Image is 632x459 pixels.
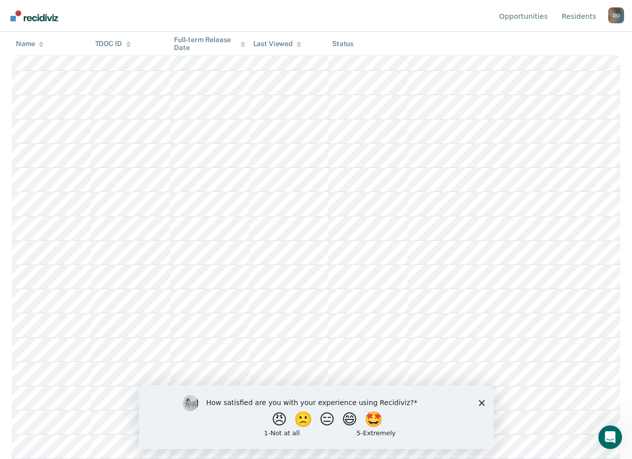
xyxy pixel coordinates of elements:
[608,7,624,23] div: D O
[598,425,622,449] iframe: Intercom live chat
[332,40,353,48] div: Status
[608,7,624,23] button: Profile dropdown button
[253,40,301,48] div: Last Viewed
[16,40,44,48] div: Name
[139,385,494,449] iframe: Survey by Kim from Recidiviz
[174,35,245,52] div: Full-term Release Date
[10,10,58,21] img: Recidiviz
[95,40,131,48] div: TDOC ID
